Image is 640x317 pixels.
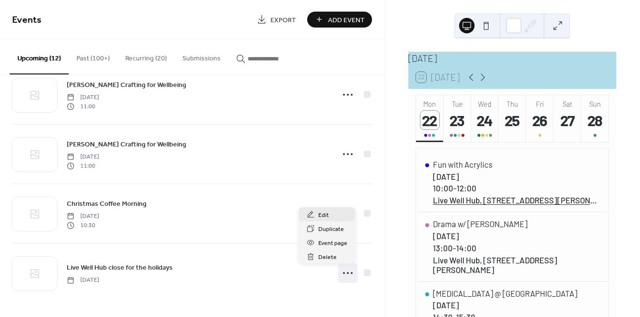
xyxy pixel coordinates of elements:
div: 25 [503,111,521,130]
span: Export [270,15,296,25]
div: 26 [530,111,549,130]
span: [PERSON_NAME] Crafting for Wellbeing [67,140,186,150]
button: Tue23 [444,95,471,142]
span: [DATE] [67,153,99,161]
button: Submissions [175,39,228,73]
span: [DATE] [67,93,99,102]
button: Sun28 [581,95,609,142]
button: Wed24 [471,95,499,142]
div: [DATE] [433,172,599,181]
div: Mon [419,100,441,108]
div: Sat [556,100,578,108]
span: 11:00 [67,102,99,111]
span: [PERSON_NAME] Crafting for Wellbeing [67,80,186,90]
span: 10:30 [67,221,99,230]
span: Add Event [328,15,365,25]
span: Live Well Hub close for the holidays [67,263,173,273]
div: [MEDICAL_DATA] @ [GEOGRAPHIC_DATA] [433,288,577,298]
button: Upcoming (12) [10,39,69,74]
a: [PERSON_NAME] Crafting for Wellbeing [67,139,186,150]
span: Duplicate [318,224,344,234]
div: Wed [474,100,496,108]
button: Thu25 [498,95,526,142]
span: Edit [318,210,329,220]
div: 27 [558,111,577,130]
button: Recurring (20) [118,39,175,73]
span: 12:00 [457,183,476,193]
div: Fun with Acrylics [433,159,599,169]
a: Live Well Hub close for the holidays [67,262,173,273]
div: [DATE] [408,52,616,66]
span: [DATE] [67,212,99,221]
button: Fri26 [526,95,553,142]
span: Event page [318,238,347,248]
span: Delete [318,252,337,262]
span: - [453,183,457,193]
a: [PERSON_NAME] Crafting for Wellbeing [67,79,186,90]
div: 23 [448,111,467,130]
a: Christmas Coffee Morning [67,198,147,209]
div: [DATE] [433,231,599,241]
button: Past (100+) [69,39,118,73]
div: Live Well Hub, [STREET_ADDRESS][PERSON_NAME] [433,255,599,274]
div: Thu [501,100,523,108]
span: 14:00 [456,243,476,253]
a: Live Well Hub, [STREET_ADDRESS][PERSON_NAME] [433,195,599,205]
div: [DATE] [433,300,577,310]
a: Export [250,12,303,28]
div: 22 [420,111,439,130]
button: Sat27 [553,95,581,142]
span: 10:00 [433,183,453,193]
div: Tue [447,100,468,108]
button: Mon22 [416,95,444,142]
span: [DATE] [67,276,99,285]
span: 13:00 [433,243,453,253]
span: 11:00 [67,161,99,170]
div: 24 [476,111,494,130]
div: Drama w/ [PERSON_NAME] [433,219,599,229]
div: 28 [585,111,604,130]
div: Sun [584,100,606,108]
span: - [453,243,456,253]
span: Events [12,11,42,29]
span: Christmas Coffee Morning [67,199,147,209]
button: Add Event [307,12,372,28]
div: Fri [529,100,551,108]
